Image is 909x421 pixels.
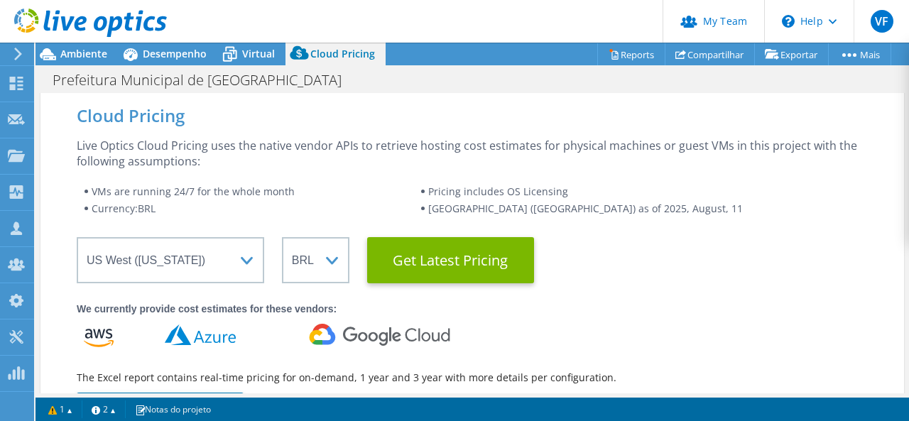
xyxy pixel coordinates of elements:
a: Compartilhar [665,43,755,65]
svg: \n [782,15,795,28]
a: Exportar [754,43,829,65]
div: Live Optics Cloud Pricing uses the native vendor APIs to retrieve hosting cost estimates for phys... [77,138,868,169]
strong: We currently provide cost estimates for these vendors: [77,303,337,315]
button: Get Latest Pricing [367,237,534,283]
a: Notas do projeto [125,400,221,418]
a: 2 [82,400,126,418]
span: Cloud Pricing [310,47,375,60]
span: Currency: BRL [92,202,156,215]
h1: Prefeitura Municipal de [GEOGRAPHIC_DATA] [46,72,364,88]
a: Reports [597,43,665,65]
span: Pricing includes OS Licensing [428,185,568,198]
div: Cloud Pricing [77,108,868,124]
span: VMs are running 24/7 for the whole month [92,185,295,198]
a: 1 [38,400,82,418]
span: Desempenho [143,47,207,60]
div: The Excel report contains real-time pricing for on-demand, 1 year and 3 year with more details pe... [77,370,868,386]
span: [GEOGRAPHIC_DATA] ([GEOGRAPHIC_DATA]) as of 2025, August, 11 [428,202,743,215]
span: Ambiente [60,47,107,60]
span: Virtual [242,47,275,60]
a: Mais [828,43,891,65]
span: VF [871,10,893,33]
